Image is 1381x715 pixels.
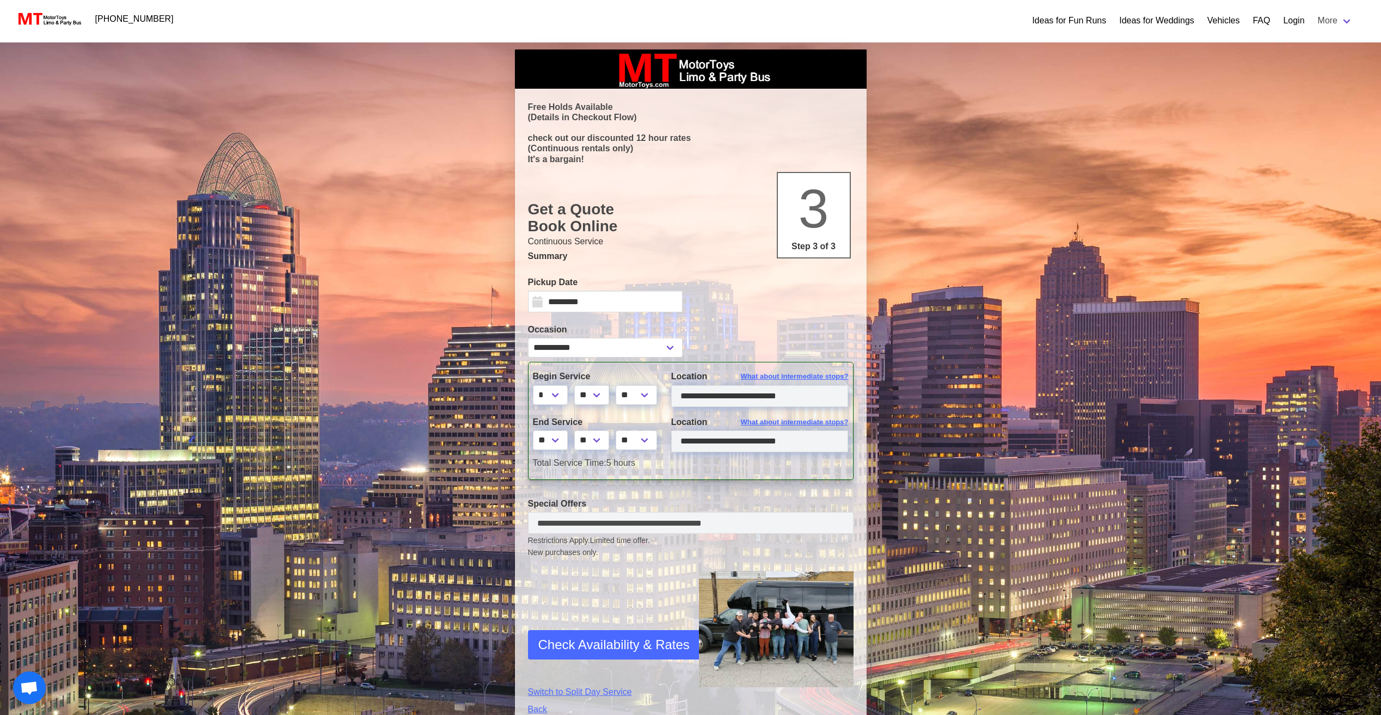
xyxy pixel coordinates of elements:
[782,240,845,253] p: Step 3 of 3
[533,370,655,383] label: Begin Service
[528,133,854,143] p: check out our discounted 12 hour rates
[1032,14,1106,27] a: Ideas for Fun Runs
[528,323,683,336] label: Occasion
[528,547,854,558] span: New purchases only.
[609,50,772,89] img: box_logo_brand.jpeg
[13,671,46,704] a: Open chat
[528,154,854,164] p: It's a bargain!
[1253,14,1270,27] a: FAQ
[528,686,683,699] a: Switch to Split Day Service
[528,250,854,263] p: Summary
[799,178,829,239] span: 3
[528,630,700,659] button: Check Availability & Rates
[741,417,849,428] span: What about intermediate stops?
[590,535,650,546] span: Limited time offer.
[528,102,854,112] p: Free Holds Available
[528,201,854,235] h1: Get a Quote Book Online
[538,635,690,655] span: Check Availability & Rates
[525,457,857,470] div: 5 hours
[528,276,683,289] label: Pickup Date
[1119,14,1194,27] a: Ideas for Weddings
[528,497,854,510] label: Special Offers
[528,235,854,248] p: Continuous Service
[1311,10,1359,32] a: More
[89,8,180,30] a: [PHONE_NUMBER]
[741,371,849,382] span: What about intermediate stops?
[1207,14,1240,27] a: Vehicles
[528,143,854,153] p: (Continuous rentals only)
[15,11,82,27] img: MotorToys Logo
[1283,14,1304,27] a: Login
[699,571,854,687] img: Driver-held-by-customers-2.jpg
[671,417,708,427] span: Location
[528,112,854,122] p: (Details in Checkout Flow)
[528,536,854,558] small: Restrictions Apply.
[533,416,655,429] label: End Service
[533,458,606,467] span: Total Service Time:
[528,584,693,666] iframe: reCAPTCHA
[671,372,708,381] span: Location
